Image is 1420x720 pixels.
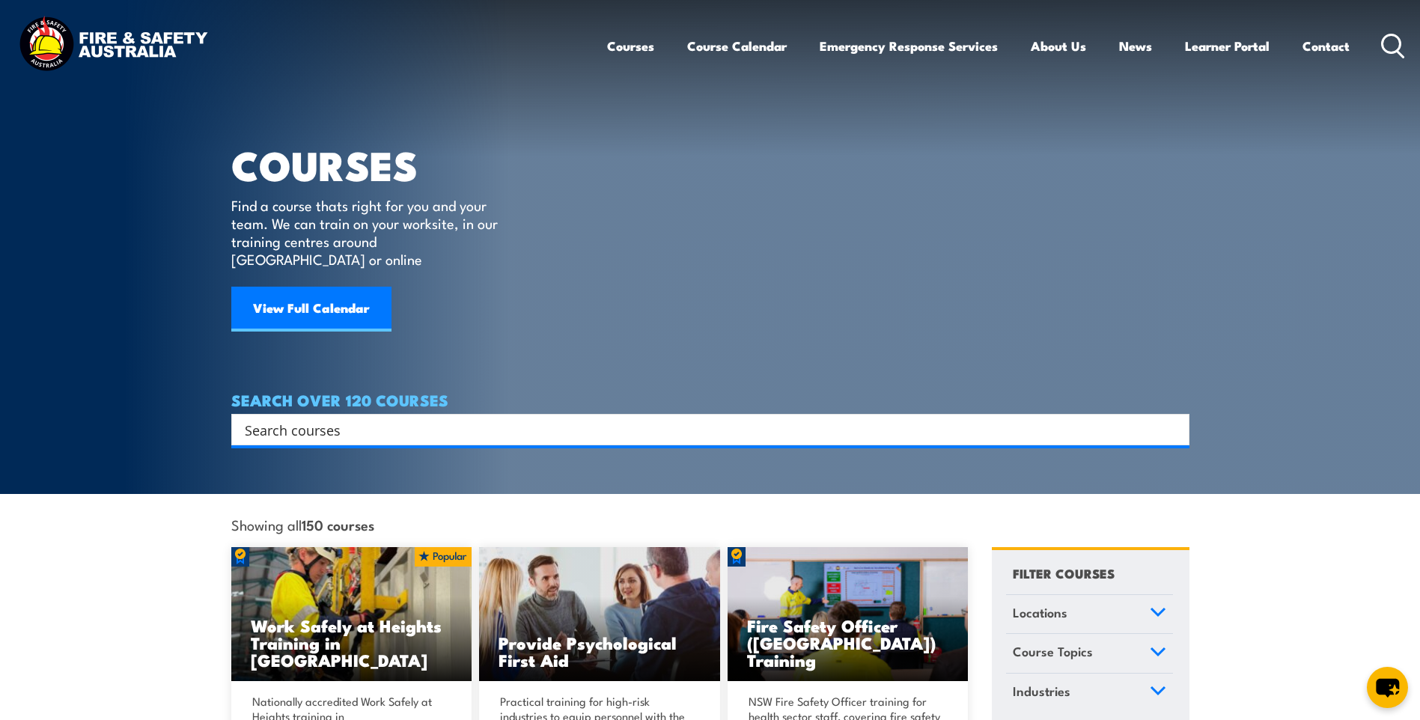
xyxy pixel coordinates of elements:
a: Learner Portal [1185,26,1270,66]
h1: COURSES [231,147,519,182]
h3: Fire Safety Officer ([GEOGRAPHIC_DATA]) Training [747,617,949,668]
span: Industries [1013,681,1070,701]
a: Locations [1006,595,1173,634]
a: Fire Safety Officer ([GEOGRAPHIC_DATA]) Training [728,547,969,682]
a: Contact [1302,26,1350,66]
img: Mental Health First Aid Training Course from Fire & Safety Australia [479,547,720,682]
p: Find a course thats right for you and your team. We can train on your worksite, in our training c... [231,196,505,268]
a: Industries [1006,674,1173,713]
strong: 150 courses [302,514,374,534]
a: Provide Psychological First Aid [479,547,720,682]
button: chat-button [1367,667,1408,708]
img: Work Safely at Heights Training (1) [231,547,472,682]
input: Search input [245,418,1157,441]
form: Search form [248,419,1160,440]
h4: FILTER COURSES [1013,563,1115,583]
a: Courses [607,26,654,66]
span: Showing all [231,516,374,532]
a: Course Topics [1006,634,1173,673]
a: News [1119,26,1152,66]
h3: Work Safely at Heights Training in [GEOGRAPHIC_DATA] [251,617,453,668]
a: Work Safely at Heights Training in [GEOGRAPHIC_DATA] [231,547,472,682]
a: View Full Calendar [231,287,391,332]
h3: Provide Psychological First Aid [499,634,701,668]
a: About Us [1031,26,1086,66]
button: Search magnifier button [1163,419,1184,440]
span: Course Topics [1013,641,1093,662]
h4: SEARCH OVER 120 COURSES [231,391,1189,408]
a: Emergency Response Services [820,26,998,66]
img: Fire Safety Advisor [728,547,969,682]
span: Locations [1013,602,1067,623]
a: Course Calendar [687,26,787,66]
